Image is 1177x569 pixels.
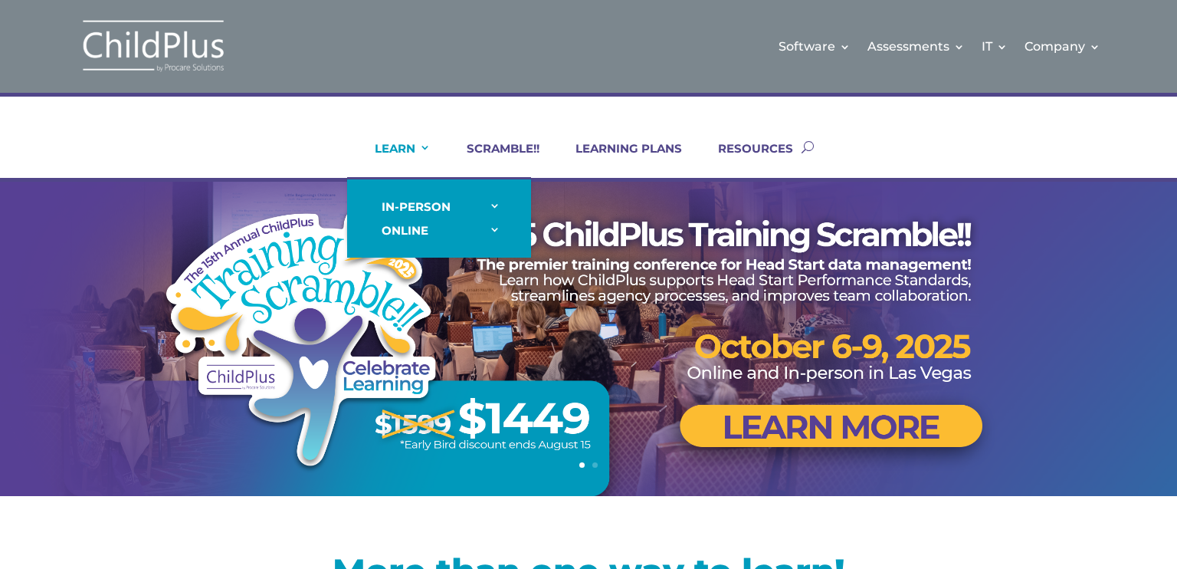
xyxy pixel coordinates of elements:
[556,141,682,178] a: LEARNING PLANS
[356,141,431,178] a: LEARN
[699,141,793,178] a: RESOURCES
[592,462,598,468] a: 2
[579,462,585,468] a: 1
[362,195,516,219] a: IN-PERSON
[867,15,965,77] a: Assessments
[362,219,516,242] a: ONLINE
[1025,15,1100,77] a: Company
[982,15,1008,77] a: IT
[448,141,539,178] a: SCRAMBLE!!
[779,15,851,77] a: Software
